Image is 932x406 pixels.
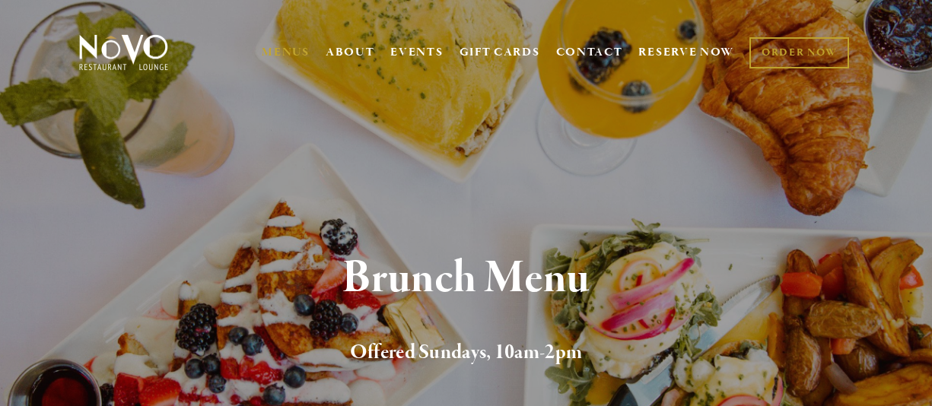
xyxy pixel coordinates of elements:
a: RESERVE NOW [638,38,734,67]
a: GIFT CARDS [460,38,540,67]
a: CONTACT [556,38,623,67]
a: EVENTS [390,45,443,60]
a: ORDER NOW [749,37,849,68]
a: ABOUT [326,45,375,60]
img: Novo Restaurant &amp; Lounge [76,33,171,71]
h2: Offered Sundays, 10am-2pm [100,337,832,369]
h1: Brunch Menu [100,254,832,303]
a: MENUS [262,45,310,60]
